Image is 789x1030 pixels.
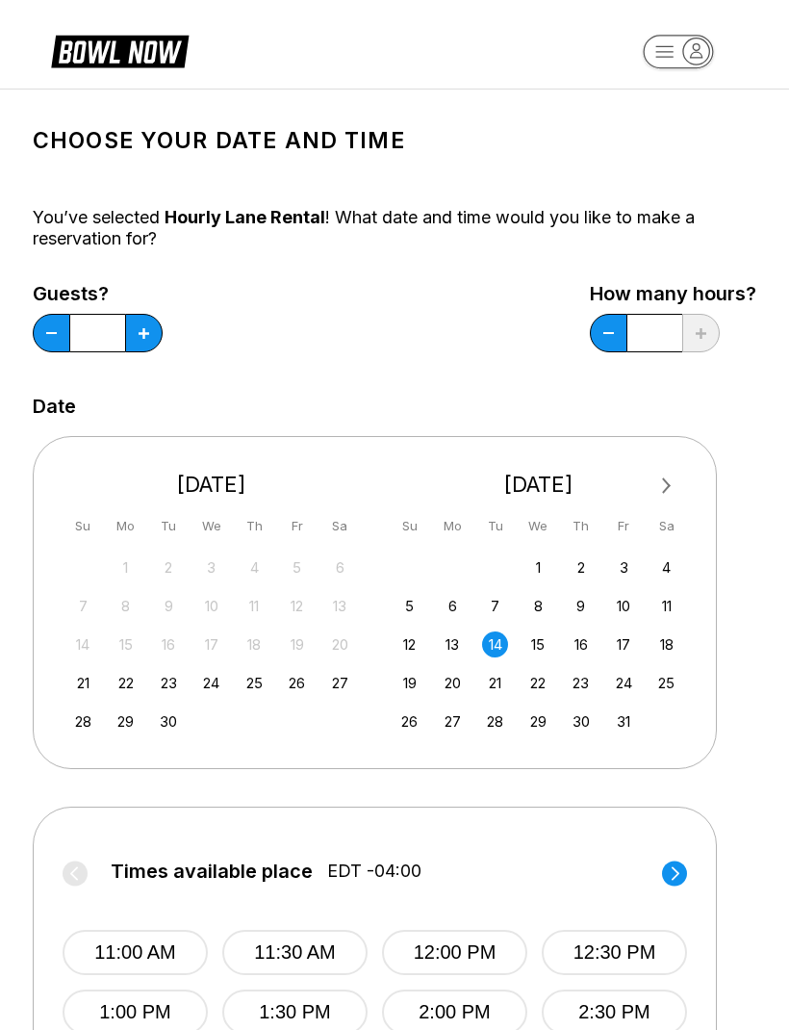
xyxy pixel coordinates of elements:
div: Not available Friday, September 12th, 2025 [284,593,310,619]
div: Choose Friday, September 26th, 2025 [284,670,310,696]
div: You’ve selected ! What date and time would you like to make a reservation for? [33,207,756,249]
div: Choose Thursday, October 9th, 2025 [568,593,594,619]
div: Choose Sunday, October 12th, 2025 [396,631,422,657]
div: Choose Monday, October 20th, 2025 [440,670,466,696]
div: Not available Saturday, September 13th, 2025 [327,593,353,619]
div: Choose Wednesday, September 24th, 2025 [198,670,224,696]
div: Fr [611,513,637,539]
div: Choose Friday, October 24th, 2025 [611,670,637,696]
div: Choose Friday, October 3rd, 2025 [611,554,637,580]
div: Choose Sunday, October 5th, 2025 [396,593,422,619]
div: Tu [482,513,508,539]
div: We [525,513,551,539]
div: month 2025-10 [394,553,683,734]
div: Choose Wednesday, October 1st, 2025 [525,554,551,580]
div: Not available Tuesday, September 2nd, 2025 [156,554,182,580]
div: Choose Tuesday, October 21st, 2025 [482,670,508,696]
div: Not available Saturday, September 20th, 2025 [327,631,353,657]
div: Not available Wednesday, September 17th, 2025 [198,631,224,657]
div: Choose Wednesday, October 15th, 2025 [525,631,551,657]
div: Choose Tuesday, October 7th, 2025 [482,593,508,619]
button: 11:00 AM [63,930,208,975]
div: Not available Friday, September 5th, 2025 [284,554,310,580]
div: Not available Thursday, September 18th, 2025 [242,631,267,657]
div: Choose Monday, October 27th, 2025 [440,708,466,734]
div: Choose Saturday, October 11th, 2025 [653,593,679,619]
div: Choose Monday, October 6th, 2025 [440,593,466,619]
div: Not available Tuesday, September 16th, 2025 [156,631,182,657]
div: Choose Tuesday, October 28th, 2025 [482,708,508,734]
div: Not available Thursday, September 4th, 2025 [242,554,267,580]
div: Choose Thursday, October 30th, 2025 [568,708,594,734]
div: Sa [653,513,679,539]
div: Choose Thursday, October 23rd, 2025 [568,670,594,696]
div: Choose Tuesday, September 23rd, 2025 [156,670,182,696]
div: [DATE] [63,472,361,498]
div: Not available Monday, September 1st, 2025 [113,554,139,580]
div: Choose Wednesday, October 29th, 2025 [525,708,551,734]
div: Tu [156,513,182,539]
div: Choose Monday, September 22nd, 2025 [113,670,139,696]
div: Choose Saturday, September 27th, 2025 [327,670,353,696]
button: 11:30 AM [222,930,368,975]
span: Times available place [111,861,313,882]
div: Not available Thursday, September 11th, 2025 [242,593,267,619]
div: Not available Sunday, September 7th, 2025 [70,593,96,619]
div: Choose Friday, October 31st, 2025 [611,708,637,734]
div: Not available Friday, September 19th, 2025 [284,631,310,657]
div: Sa [327,513,353,539]
div: Not available Saturday, September 6th, 2025 [327,554,353,580]
h1: Choose your Date and time [33,127,756,154]
div: Choose Wednesday, October 22nd, 2025 [525,670,551,696]
div: Choose Saturday, October 25th, 2025 [653,670,679,696]
div: Fr [284,513,310,539]
div: Not available Sunday, September 14th, 2025 [70,631,96,657]
div: Not available Wednesday, September 10th, 2025 [198,593,224,619]
div: Choose Tuesday, October 14th, 2025 [482,631,508,657]
div: Choose Sunday, September 28th, 2025 [70,708,96,734]
button: Next Month [651,471,682,502]
div: Choose Saturday, October 4th, 2025 [653,554,679,580]
label: Date [33,396,76,417]
div: Choose Saturday, October 18th, 2025 [653,631,679,657]
div: We [198,513,224,539]
div: Su [70,513,96,539]
div: Choose Friday, October 10th, 2025 [611,593,637,619]
div: Su [396,513,422,539]
label: Guests? [33,283,163,304]
div: Not available Tuesday, September 9th, 2025 [156,593,182,619]
div: Choose Wednesday, October 8th, 2025 [525,593,551,619]
div: Choose Thursday, September 25th, 2025 [242,670,267,696]
div: Choose Monday, September 29th, 2025 [113,708,139,734]
div: [DATE] [390,472,688,498]
div: Choose Monday, October 13th, 2025 [440,631,466,657]
span: Hourly Lane Rental [165,207,325,227]
div: Th [242,513,267,539]
div: Choose Friday, October 17th, 2025 [611,631,637,657]
div: month 2025-09 [67,553,356,734]
span: EDT -04:00 [327,861,421,882]
div: Choose Thursday, October 16th, 2025 [568,631,594,657]
div: Mo [440,513,466,539]
div: Not available Wednesday, September 3rd, 2025 [198,554,224,580]
label: How many hours? [590,283,756,304]
button: 12:30 PM [542,930,687,975]
div: Not available Monday, September 8th, 2025 [113,593,139,619]
div: Choose Thursday, October 2nd, 2025 [568,554,594,580]
div: Mo [113,513,139,539]
div: Choose Sunday, October 19th, 2025 [396,670,422,696]
div: Choose Tuesday, September 30th, 2025 [156,708,182,734]
div: Choose Sunday, September 21st, 2025 [70,670,96,696]
div: Choose Sunday, October 26th, 2025 [396,708,422,734]
div: Th [568,513,594,539]
button: 12:00 PM [382,930,527,975]
div: Not available Monday, September 15th, 2025 [113,631,139,657]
